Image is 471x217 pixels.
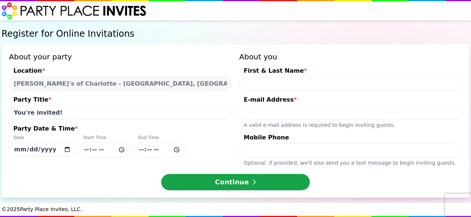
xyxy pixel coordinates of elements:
input: First & Last Name* [239,77,462,91]
div: First & Last Name [239,66,462,77]
div: Date [9,135,76,142]
div: Party Title [9,95,232,106]
button: Continue [161,174,310,190]
div: A valid e-mail address is required to begin inviting guests. [239,120,462,129]
div: Start Time [79,135,131,142]
input: Party Date & Time*DateStart TimeEnd Time [134,142,186,157]
div: End Time [134,135,186,142]
img: Party Place Invites [1,2,147,20]
div: E-mail Address [239,95,462,106]
div: Party Date & Time [9,124,232,135]
div: Optional. If provided, we ' ll also send you a text message to begin inviting guests. [239,158,462,167]
div: Location [9,66,232,77]
h3: About your party [9,52,232,62]
div: © 2025 Party Place Invites, LLC. [1,203,470,216]
input: Party Date & Time*DateStart TimeEnd Time [79,142,131,157]
div: Mobile Phone [239,133,462,144]
input: E-mail Address*A valid e-mail address is required to begin inviting guests. [239,106,462,120]
select: Location* [9,77,232,91]
input: Party Title* [9,106,232,120]
h1: Register for Online Invitations [1,28,470,40]
h3: About you [239,52,462,62]
input: Mobile PhoneOptional. If provided, we'll also send you a text message to begin inviting guests. [239,144,462,158]
input: Party Date & Time*DateStart TimeEnd Time [9,142,76,157]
